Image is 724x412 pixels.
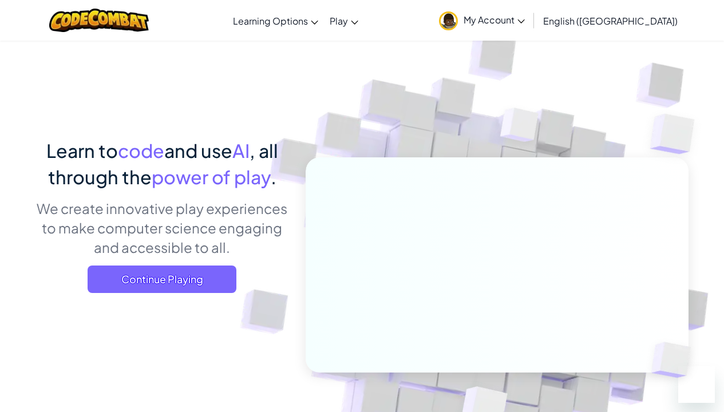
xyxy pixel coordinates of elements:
[233,15,308,27] span: Learning Options
[118,139,164,162] span: code
[152,165,271,188] span: power of play
[232,139,250,162] span: AI
[678,366,715,403] iframe: Button to launch messaging window
[330,15,348,27] span: Play
[164,139,232,162] span: and use
[464,14,525,26] span: My Account
[433,2,531,38] a: My Account
[543,15,678,27] span: English ([GEOGRAPHIC_DATA])
[49,9,149,32] img: CodeCombat logo
[227,5,324,36] a: Learning Options
[324,5,364,36] a: Play
[88,266,236,293] a: Continue Playing
[36,199,288,257] p: We create innovative play experiences to make computer science engaging and accessible to all.
[478,85,561,171] img: Overlap cubes
[46,139,118,162] span: Learn to
[271,165,276,188] span: .
[439,11,458,30] img: avatar
[537,5,683,36] a: English ([GEOGRAPHIC_DATA])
